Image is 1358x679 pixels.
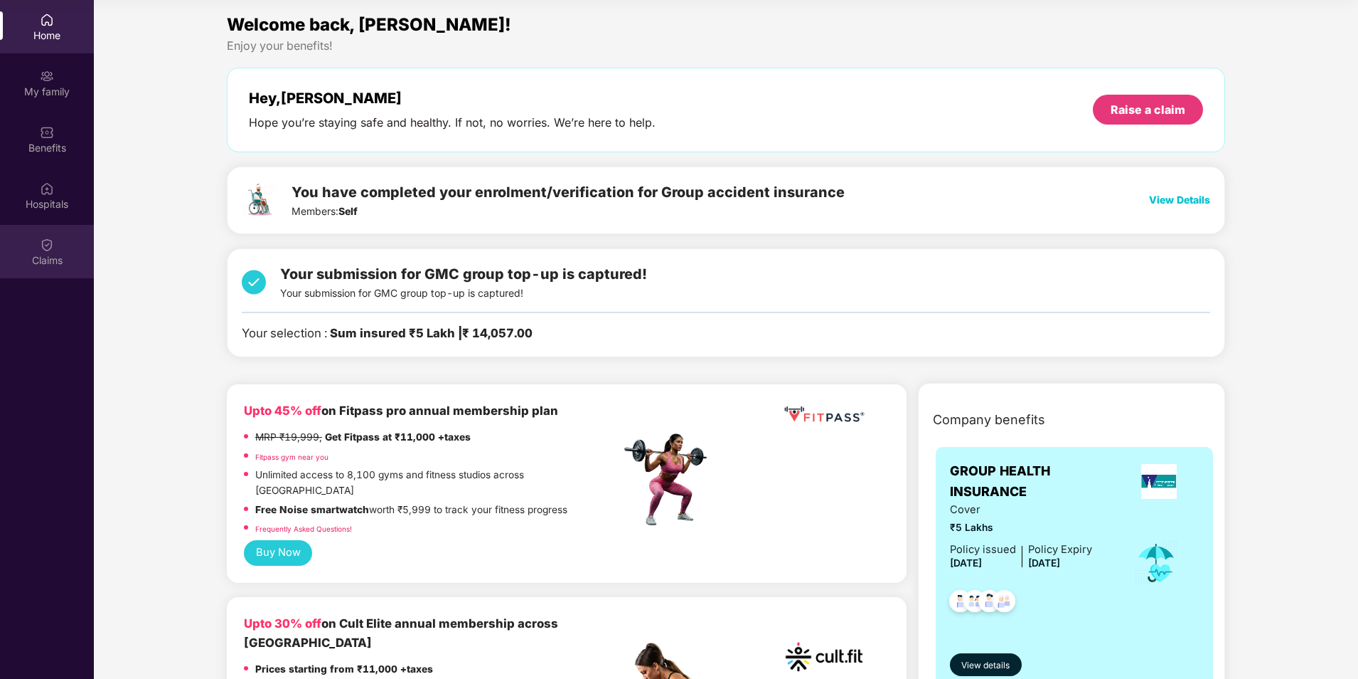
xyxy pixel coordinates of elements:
[950,542,1016,558] div: Policy issued
[1141,464,1177,499] img: insurerLogo
[1111,102,1185,117] div: Raise a claim
[338,205,358,217] b: Self
[249,90,656,107] div: Hey, [PERSON_NAME]
[620,430,720,530] img: fpp.png
[330,326,533,340] b: Sum insured ₹5 Lakh
[950,502,1092,518] span: Cover
[244,404,321,418] b: Upto 45% off
[244,616,558,649] b: on Cult Elite annual membership across [GEOGRAPHIC_DATA]
[40,13,54,27] img: svg+xml;base64,PHN2ZyBpZD0iSG9tZSIgeG1sbnM9Imh0dHA6Ly93d3cudzMub3JnLzIwMDAvc3ZnIiB3aWR0aD0iMjAiIG...
[950,557,982,569] span: [DATE]
[249,115,656,130] div: Hope you’re staying safe and healthy. If not, no worries. We’re here to help.
[950,461,1119,502] span: GROUP HEALTH INSURANCE
[958,586,993,621] img: svg+xml;base64,PHN2ZyB4bWxucz0iaHR0cDovL3d3dy53My5vcmcvMjAwMC9zdmciIHdpZHRoPSI0OC45MTUiIGhlaWdodD...
[40,181,54,196] img: svg+xml;base64,PHN2ZyBpZD0iSG9zcGl0YWxzIiB4bWxucz0iaHR0cDovL3d3dy53My5vcmcvMjAwMC9zdmciIHdpZHRoPS...
[1028,542,1092,558] div: Policy Expiry
[242,324,533,342] div: Your selection :
[242,181,277,217] img: svg+xml;base64,PHN2ZyB4bWxucz0iaHR0cDovL3d3dy53My5vcmcvMjAwMC9zdmciIHdpZHRoPSIxMzIuNzYzIiBoZWlnaH...
[40,238,54,252] img: svg+xml;base64,PHN2ZyBpZD0iQ2xhaW0iIHhtbG5zPSJodHRwOi8vd3d3LnczLm9yZy8yMDAwL3N2ZyIgd2lkdGg9IjIwIi...
[987,586,1022,621] img: svg+xml;base64,PHN2ZyB4bWxucz0iaHR0cDovL3d3dy53My5vcmcvMjAwMC9zdmciIHdpZHRoPSI0OC45NDMiIGhlaWdodD...
[244,540,312,567] button: Buy Now
[280,265,647,283] span: Your submission for GMC group top-up is captured!
[1149,194,1210,206] span: View Details
[255,468,621,498] p: Unlimited access to 8,100 gyms and fitness studios across [GEOGRAPHIC_DATA]
[1133,539,1180,586] img: icon
[292,184,845,201] span: You have completed your enrolment/verification for Group accident insurance
[255,502,567,518] p: worth ₹5,999 to track your fitness progress
[255,431,322,443] del: MRP ₹19,999,
[933,410,1045,430] span: Company benefits
[227,14,511,35] span: Welcome back, [PERSON_NAME]!
[1028,557,1060,569] span: [DATE]
[292,181,845,219] div: Members:
[244,404,558,418] b: on Fitpass pro annual membership plan
[781,401,867,428] img: fppp.png
[244,616,321,631] b: Upto 30% off
[227,38,1225,53] div: Enjoy your benefits!
[255,504,369,515] strong: Free Noise smartwatch
[40,125,54,140] img: svg+xml;base64,PHN2ZyBpZD0iQmVuZWZpdHMiIHhtbG5zPSJodHRwOi8vd3d3LnczLm9yZy8yMDAwL3N2ZyIgd2lkdGg9Ij...
[950,520,1092,536] span: ₹5 Lakhs
[458,326,533,340] span: | ₹ 14,057.00
[325,431,471,443] strong: Get Fitpass at ₹11,000 +taxes
[255,453,328,461] a: Fitpass gym near you
[950,653,1022,676] button: View details
[280,263,647,301] div: Your submission for GMC group top-up is captured!
[40,69,54,83] img: svg+xml;base64,PHN2ZyB3aWR0aD0iMjAiIGhlaWdodD0iMjAiIHZpZXdCb3g9IjAgMCAyMCAyMCIgZmlsbD0ibm9uZSIgeG...
[961,659,1010,673] span: View details
[943,586,978,621] img: svg+xml;base64,PHN2ZyB4bWxucz0iaHR0cDovL3d3dy53My5vcmcvMjAwMC9zdmciIHdpZHRoPSI0OC45NDMiIGhlaWdodD...
[255,663,433,675] strong: Prices starting from ₹11,000 +taxes
[255,525,352,533] a: Frequently Asked Questions!
[972,586,1007,621] img: svg+xml;base64,PHN2ZyB4bWxucz0iaHR0cDovL3d3dy53My5vcmcvMjAwMC9zdmciIHdpZHRoPSI0OC45NDMiIGhlaWdodD...
[242,263,266,301] img: svg+xml;base64,PHN2ZyB4bWxucz0iaHR0cDovL3d3dy53My5vcmcvMjAwMC9zdmciIHdpZHRoPSIzNCIgaGVpZ2h0PSIzNC...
